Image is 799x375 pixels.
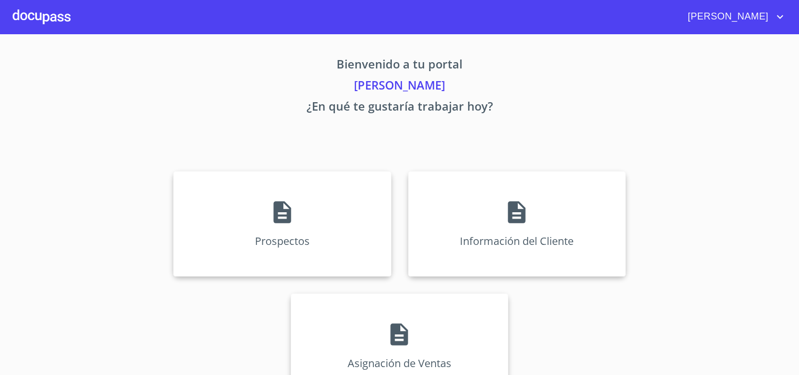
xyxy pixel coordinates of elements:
[255,234,310,248] p: Prospectos
[680,8,774,25] span: [PERSON_NAME]
[348,356,451,370] p: Asignación de Ventas
[75,55,724,76] p: Bienvenido a tu portal
[75,76,724,97] p: [PERSON_NAME]
[680,8,786,25] button: account of current user
[75,97,724,119] p: ¿En qué te gustaría trabajar hoy?
[460,234,574,248] p: Información del Cliente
